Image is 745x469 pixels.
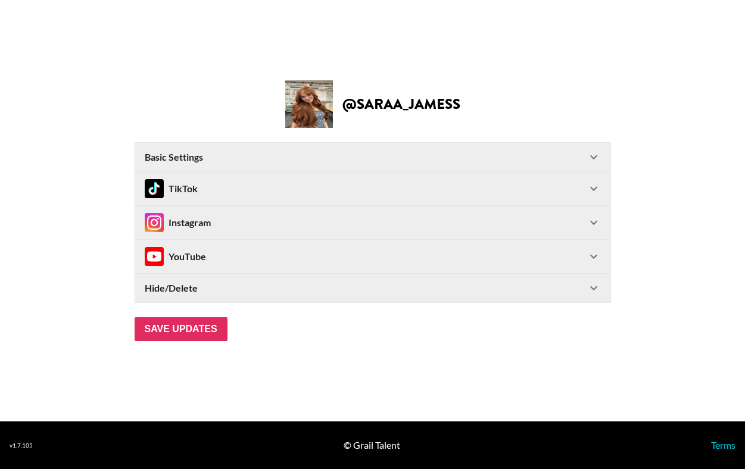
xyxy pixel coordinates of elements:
strong: Basic Settings [145,151,203,163]
input: Save Updates [135,317,227,341]
img: TikTok [145,179,164,198]
div: YouTube [145,247,206,266]
h2: @ saraa_jamess [342,97,460,111]
div: TikTok [145,179,198,198]
a: Terms [711,439,735,451]
div: InstagramInstagram [135,206,610,239]
div: v 1.7.105 [10,442,33,449]
img: Creator [285,80,333,128]
div: Basic Settings [135,143,610,171]
div: TikTokTikTok [135,172,610,205]
div: Instagram [145,213,211,232]
div: InstagramYouTube [135,240,610,273]
div: Hide/Delete [135,274,610,302]
img: Instagram [145,247,164,266]
strong: Hide/Delete [145,282,198,294]
img: Instagram [145,213,164,232]
div: © Grail Talent [344,439,400,451]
